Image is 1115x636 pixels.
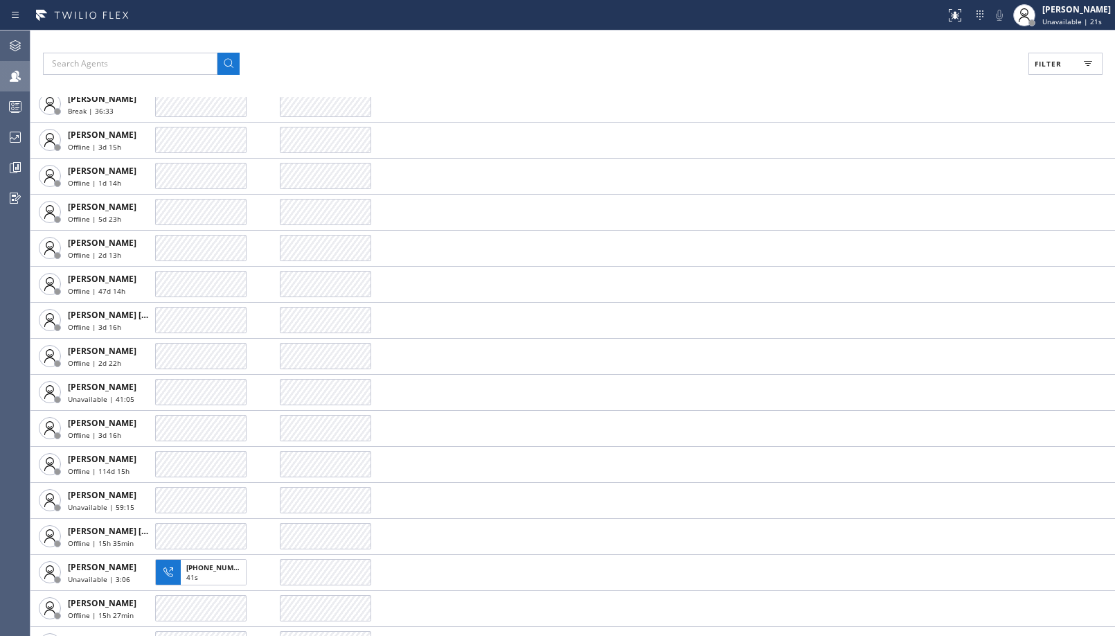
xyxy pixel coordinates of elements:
span: Unavailable | 3:06 [68,574,130,584]
span: Offline | 15h 27min [68,610,134,620]
span: Unavailable | 41:05 [68,394,134,404]
span: [PHONE_NUMBER] [186,563,249,572]
span: [PERSON_NAME] [68,489,136,501]
span: Offline | 114d 15h [68,466,130,476]
span: [PERSON_NAME] [68,561,136,573]
span: [PERSON_NAME] [68,381,136,393]
button: [PHONE_NUMBER]41s [155,555,251,590]
span: Unavailable | 21s [1042,17,1102,26]
span: Offline | 2d 22h [68,358,121,368]
button: Mute [990,6,1009,25]
span: [PERSON_NAME] [68,597,136,609]
span: Offline | 15h 35min [68,538,134,548]
span: [PERSON_NAME] [68,417,136,429]
span: [PERSON_NAME] [68,453,136,465]
input: Search Agents [43,53,217,75]
span: Offline | 2d 13h [68,250,121,260]
span: Offline | 3d 15h [68,142,121,152]
span: Offline | 3d 16h [68,430,121,440]
span: Offline | 1d 14h [68,178,121,188]
div: [PERSON_NAME] [1042,3,1111,15]
span: Filter [1035,59,1062,69]
span: [PERSON_NAME] [PERSON_NAME] [68,525,207,537]
span: [PERSON_NAME] [68,237,136,249]
span: Offline | 5d 23h [68,214,121,224]
span: Break | 36:33 [68,106,114,116]
span: [PERSON_NAME] [68,93,136,105]
span: [PERSON_NAME] [68,345,136,357]
span: [PERSON_NAME] [68,129,136,141]
span: [PERSON_NAME] [68,273,136,285]
span: [PERSON_NAME] [68,165,136,177]
span: [PERSON_NAME] [PERSON_NAME] [68,309,207,321]
span: 41s [186,572,198,582]
button: Filter [1028,53,1103,75]
span: Unavailable | 59:15 [68,502,134,512]
span: [PERSON_NAME] [68,201,136,213]
span: Offline | 3d 16h [68,322,121,332]
span: Offline | 47d 14h [68,286,125,296]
